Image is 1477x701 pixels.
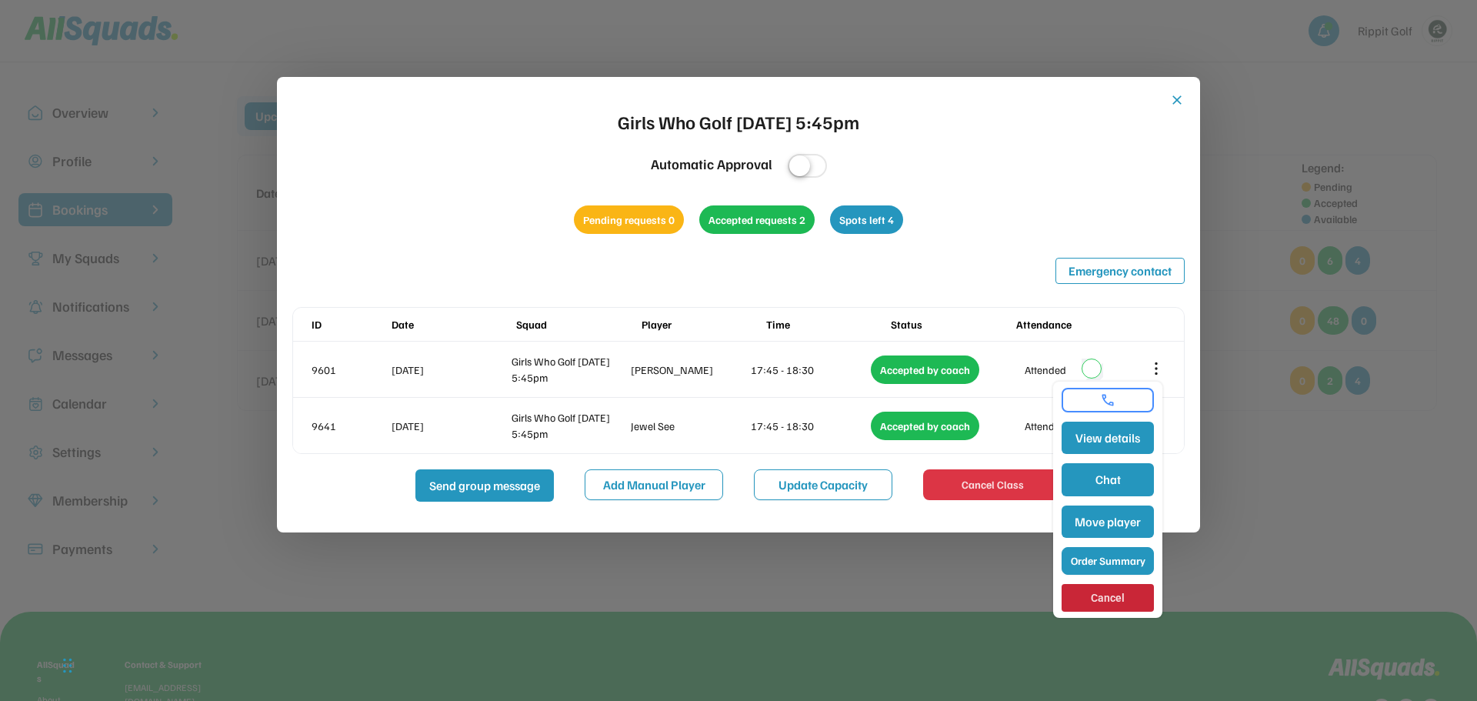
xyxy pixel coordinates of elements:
[516,316,638,332] div: Squad
[631,362,748,378] div: [PERSON_NAME]
[392,362,508,378] div: [DATE]
[754,469,892,500] button: Update Capacity
[1062,422,1154,454] button: View details
[585,469,723,500] button: Add Manual Player
[766,316,888,332] div: Time
[312,418,388,434] div: 9641
[751,418,868,434] div: 17:45 - 18:30
[1025,362,1066,378] div: Attended
[574,205,684,234] div: Pending requests 0
[312,316,388,332] div: ID
[392,418,508,434] div: [DATE]
[871,412,979,440] div: Accepted by coach
[631,418,748,434] div: Jewel See
[392,316,513,332] div: Date
[512,409,628,442] div: Girls Who Golf [DATE] 5:45pm
[699,205,815,234] div: Accepted requests 2
[512,353,628,386] div: Girls Who Golf [DATE] 5:45pm
[871,356,979,384] div: Accepted by coach
[1025,418,1066,434] div: Attended
[891,316,1012,332] div: Status
[1169,92,1185,108] button: close
[751,362,868,378] div: 17:45 - 18:30
[651,154,772,175] div: Automatic Approval
[1062,584,1154,612] button: Cancel
[415,469,554,502] button: Send group message
[923,469,1062,500] button: Cancel Class
[1062,463,1154,496] button: Chat
[1062,547,1154,575] button: Order Summary
[1016,316,1138,332] div: Attendance
[312,362,388,378] div: 9601
[1062,506,1154,538] button: Move player
[1055,258,1185,284] button: Emergency contact
[830,205,903,234] div: Spots left 4
[618,108,859,135] div: Girls Who Golf [DATE] 5:45pm
[642,316,763,332] div: Player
